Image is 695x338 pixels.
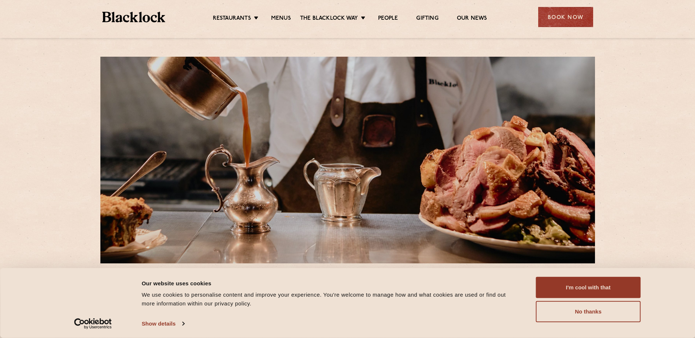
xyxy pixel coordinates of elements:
[142,279,520,288] div: Our website uses cookies
[536,301,641,322] button: No thanks
[378,15,398,23] a: People
[536,277,641,298] button: I'm cool with that
[142,318,184,329] a: Show details
[142,290,520,308] div: We use cookies to personalise content and improve your experience. You're welcome to manage how a...
[416,15,438,23] a: Gifting
[61,318,125,329] a: Usercentrics Cookiebot - opens in a new window
[213,15,251,23] a: Restaurants
[271,15,291,23] a: Menus
[300,15,358,23] a: The Blacklock Way
[102,12,166,22] img: BL_Textured_Logo-footer-cropped.svg
[538,7,593,27] div: Book Now
[457,15,487,23] a: Our News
